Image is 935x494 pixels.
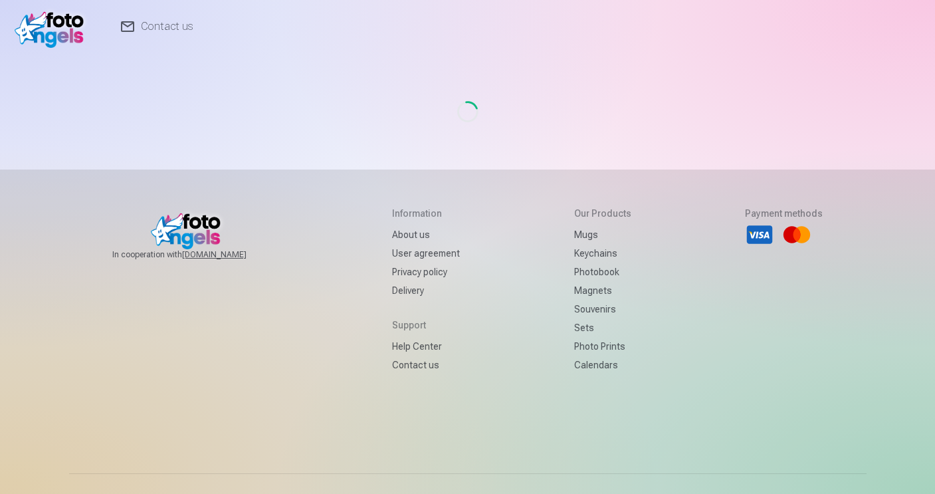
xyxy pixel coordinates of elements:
span: In cooperation with [112,249,278,260]
a: Mugs [574,225,631,244]
a: Delivery [392,281,460,300]
li: Visa [745,220,774,249]
a: Sets [574,318,631,337]
a: About us [392,225,460,244]
a: Privacy policy [392,263,460,281]
a: Photo prints [574,337,631,356]
h5: Information [392,207,460,220]
a: User agreement [392,244,460,263]
a: Souvenirs [574,300,631,318]
a: Help Center [392,337,460,356]
a: Keychains [574,244,631,263]
a: Magnets [574,281,631,300]
li: Mastercard [782,220,811,249]
a: Contact us [392,356,460,374]
a: [DOMAIN_NAME] [182,249,278,260]
a: Calendars [574,356,631,374]
h5: Our products [574,207,631,220]
h5: Payment methods [745,207,823,220]
h5: Support [392,318,460,332]
a: Photobook [574,263,631,281]
img: /v1 [15,5,91,48]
